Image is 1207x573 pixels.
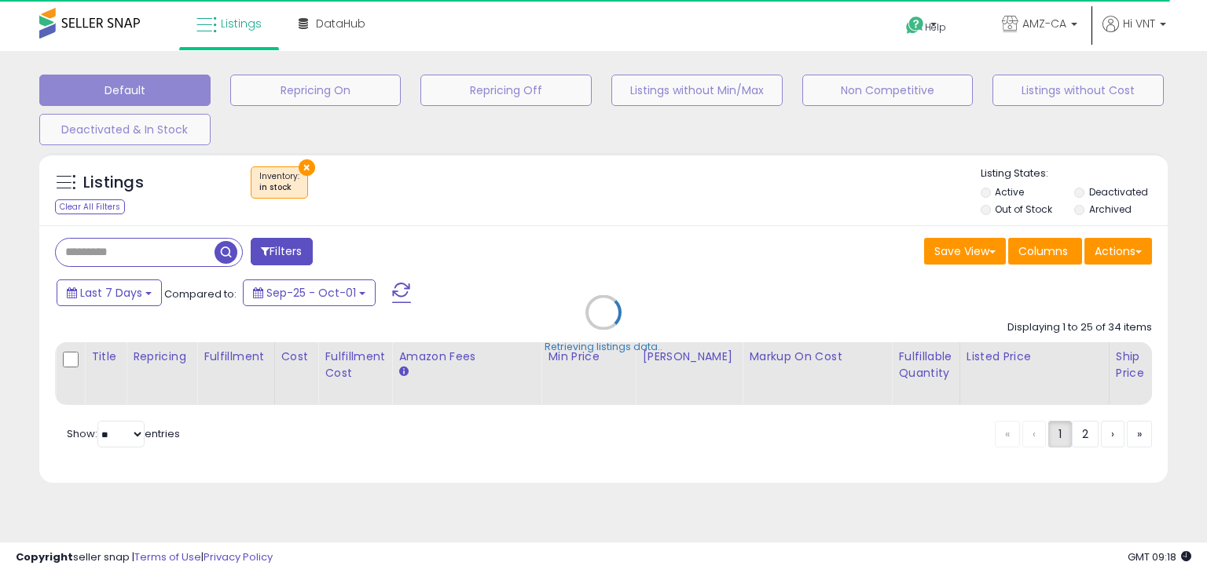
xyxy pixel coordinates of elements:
[39,75,211,106] button: Default
[16,550,273,565] div: seller snap | |
[1128,549,1191,564] span: 2025-10-9 09:18 GMT
[905,16,925,35] i: Get Help
[992,75,1164,106] button: Listings without Cost
[611,75,783,106] button: Listings without Min/Max
[39,114,211,145] button: Deactivated & In Stock
[893,4,977,51] a: Help
[134,549,201,564] a: Terms of Use
[230,75,402,106] button: Repricing On
[316,16,365,31] span: DataHub
[925,20,946,34] span: Help
[802,75,974,106] button: Non Competitive
[1022,16,1066,31] span: AMZ-CA
[420,75,592,106] button: Repricing Off
[545,340,662,354] div: Retrieving listings data..
[16,549,73,564] strong: Copyright
[1102,16,1166,51] a: Hi VNT
[1123,16,1155,31] span: Hi VNT
[204,549,273,564] a: Privacy Policy
[221,16,262,31] span: Listings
